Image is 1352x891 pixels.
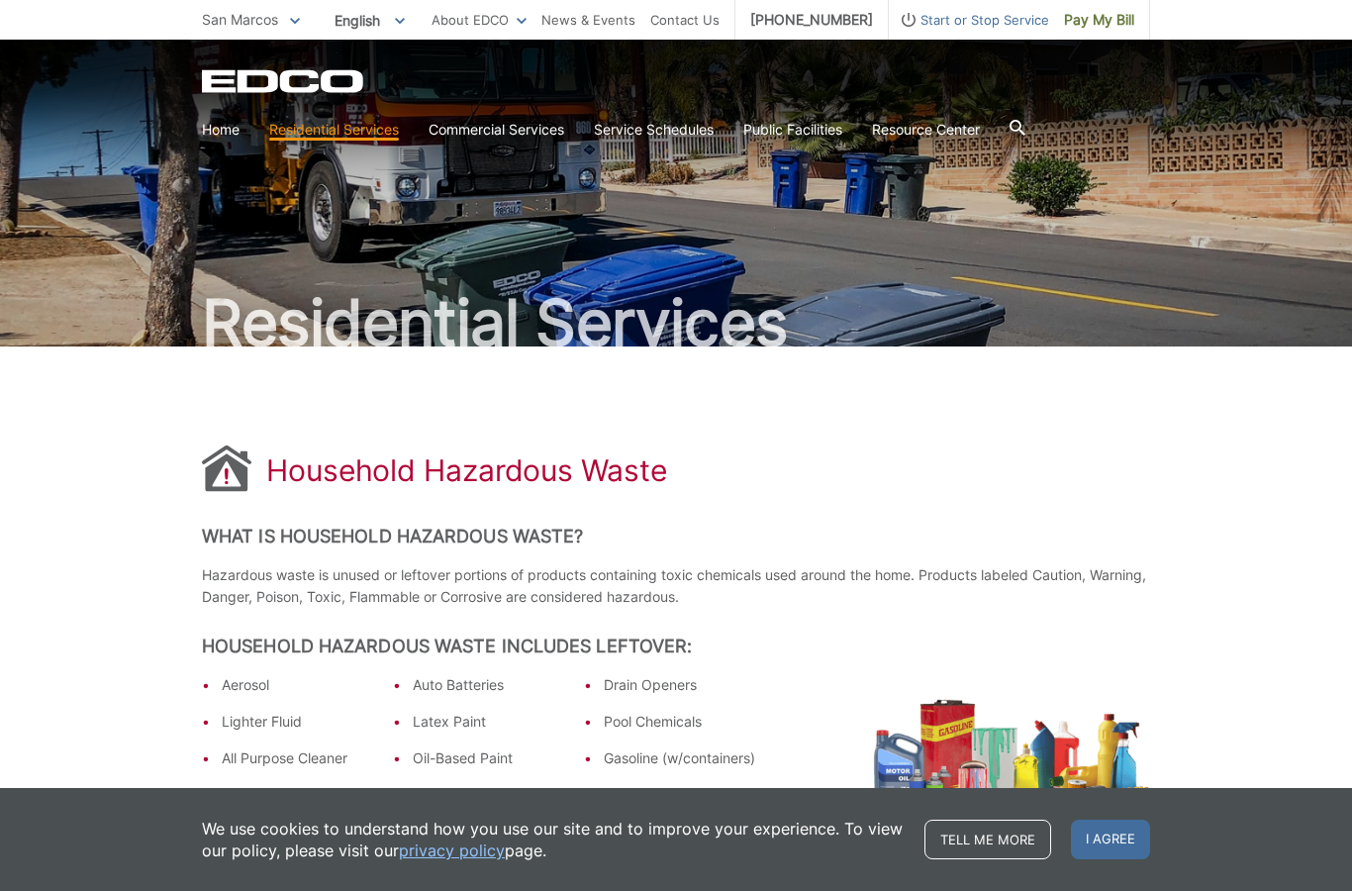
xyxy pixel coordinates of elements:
[432,9,527,31] a: About EDCO
[202,526,1150,547] h2: What is Household Hazardous Waste?
[650,9,720,31] a: Contact Us
[413,711,564,733] li: Latex Paint
[594,119,714,141] a: Service Schedules
[222,747,373,769] li: All Purpose Cleaner
[413,674,564,696] li: Auto Batteries
[399,840,505,861] a: privacy policy
[269,119,399,141] a: Residential Services
[202,69,366,93] a: EDCD logo. Return to the homepage.
[413,784,564,806] li: Auto Fluids
[1071,820,1150,859] span: I agree
[222,784,373,806] li: Used Oil/Oil filters
[604,674,755,696] li: Drain Openers
[859,699,1150,826] img: hazardous-waste.png
[604,747,755,769] li: Gasoline (w/containers)
[320,4,420,37] span: English
[222,711,373,733] li: Lighter Fluid
[266,452,667,488] h1: Household Hazardous Waste
[541,9,635,31] a: News & Events
[413,747,564,769] li: Oil-Based Paint
[222,674,373,696] li: Aerosol
[202,11,278,28] span: San Marcos
[202,119,240,141] a: Home
[202,818,905,861] p: We use cookies to understand how you use our site and to improve your experience. To view our pol...
[743,119,842,141] a: Public Facilities
[604,711,755,733] li: Pool Chemicals
[924,820,1051,859] a: Tell me more
[202,291,1150,354] h2: Residential Services
[604,784,755,806] li: Solvents
[202,564,1150,608] p: Hazardous waste is unused or leftover portions of products containing toxic chemicals used around...
[202,636,1150,657] h2: Household Hazardous Waste Includes Leftover:
[429,119,564,141] a: Commercial Services
[872,119,980,141] a: Resource Center
[1064,9,1134,31] span: Pay My Bill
